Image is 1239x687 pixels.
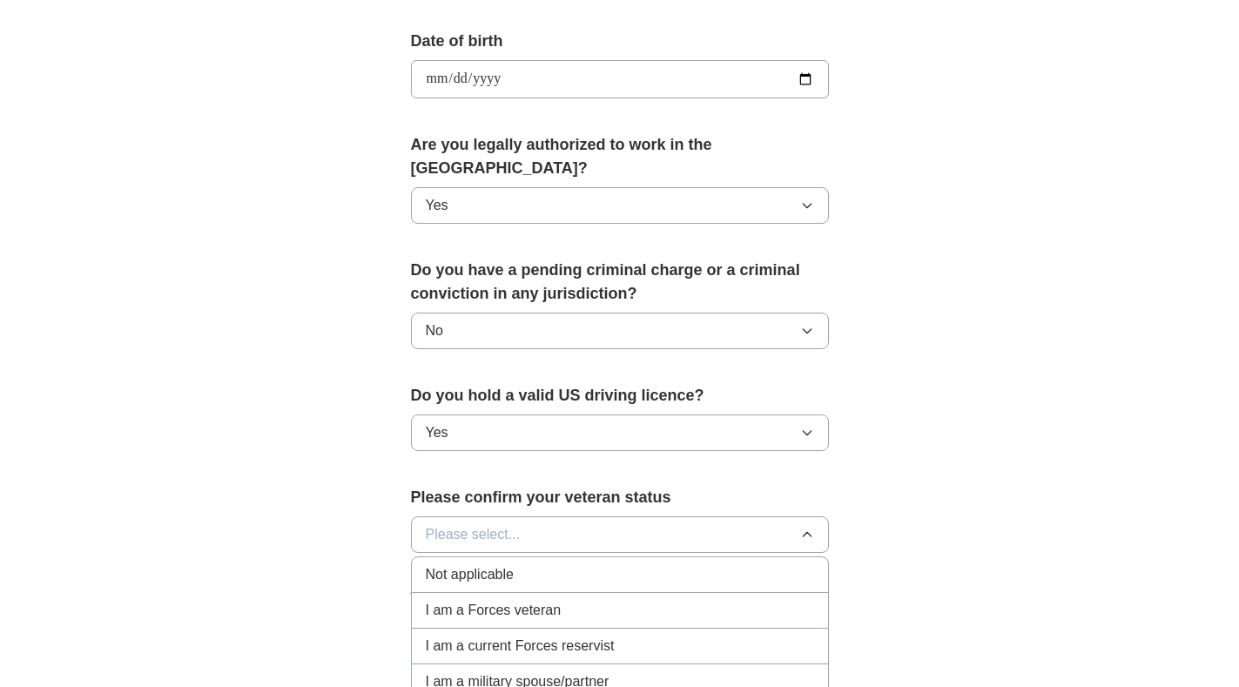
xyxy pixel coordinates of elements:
button: Yes [411,414,829,451]
button: Please select... [411,516,829,553]
span: No [426,320,443,341]
button: No [411,313,829,349]
label: Do you hold a valid US driving licence? [411,384,829,407]
span: I am a current Forces reservist [426,636,615,657]
span: Yes [426,195,448,216]
span: Please select... [426,524,521,545]
span: Not applicable [426,564,514,585]
label: Are you legally authorized to work in the [GEOGRAPHIC_DATA]? [411,133,829,180]
span: Yes [426,422,448,443]
span: I am a Forces veteran [426,600,562,621]
label: Do you have a pending criminal charge or a criminal conviction in any jurisdiction? [411,259,829,306]
button: Yes [411,187,829,224]
label: Please confirm your veteran status [411,486,829,509]
label: Date of birth [411,30,829,53]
